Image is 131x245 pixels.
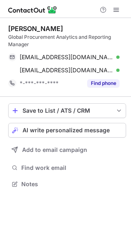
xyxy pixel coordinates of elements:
button: Notes [8,178,126,190]
button: save-profile-one-click [8,103,126,118]
span: [EMAIL_ADDRESS][DOMAIN_NAME] [20,53,113,61]
div: Global Procurement Analytics and Reporting Manager [8,33,126,48]
button: Find work email [8,162,126,174]
span: AI write personalized message [23,127,110,134]
button: AI write personalized message [8,123,126,138]
div: Save to List / ATS / CRM [23,107,112,114]
img: ContactOut v5.3.10 [8,5,57,15]
button: Reveal Button [87,79,120,87]
button: Add to email campaign [8,143,126,157]
span: Notes [21,180,123,188]
div: [PERSON_NAME] [8,24,63,33]
span: Add to email campaign [22,147,87,153]
span: [EMAIL_ADDRESS][DOMAIN_NAME] [20,67,113,74]
span: Find work email [21,164,123,171]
